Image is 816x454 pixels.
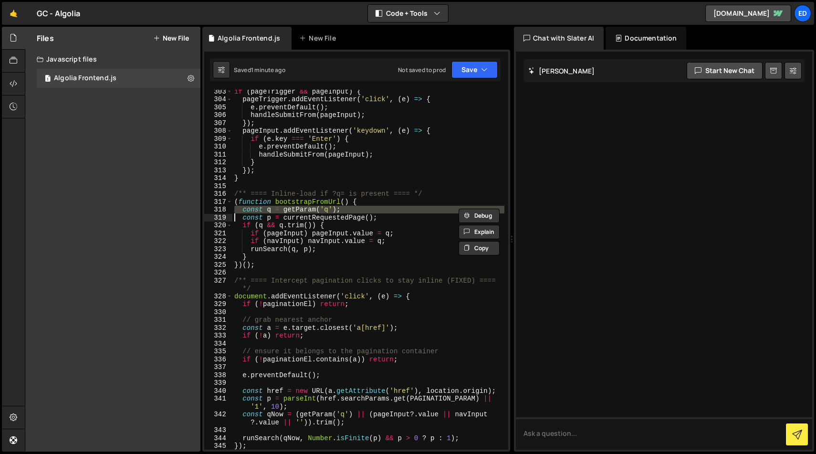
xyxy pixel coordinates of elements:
[459,241,500,255] button: Copy
[606,27,686,50] div: Documentation
[204,214,232,222] div: 319
[204,434,232,443] div: 344
[204,104,232,112] div: 305
[204,222,232,230] div: 320
[204,174,232,182] div: 314
[204,379,232,387] div: 339
[204,245,232,253] div: 323
[204,426,232,434] div: 343
[204,269,232,277] div: 326
[204,363,232,371] div: 337
[451,61,498,78] button: Save
[218,33,280,43] div: Algolia Frontend.js
[54,74,116,83] div: Algolia Frontend.js
[204,277,232,293] div: 327
[794,5,811,22] a: Ed
[153,34,189,42] button: New File
[398,66,446,74] div: Not saved to prod
[204,119,232,127] div: 307
[2,2,25,25] a: 🤙
[251,66,285,74] div: 1 minute ago
[37,33,54,43] h2: Files
[204,167,232,175] div: 313
[45,75,51,83] span: 1
[204,356,232,364] div: 336
[204,143,232,151] div: 310
[204,158,232,167] div: 312
[204,293,232,301] div: 328
[37,8,80,19] div: GC - Algolia
[25,50,200,69] div: Javascript files
[204,151,232,159] div: 311
[705,5,791,22] a: [DOMAIN_NAME]
[204,316,232,324] div: 331
[204,206,232,214] div: 318
[528,66,595,75] h2: [PERSON_NAME]
[204,190,232,198] div: 316
[204,261,232,269] div: 325
[514,27,604,50] div: Chat with Slater AI
[204,387,232,395] div: 340
[204,411,232,426] div: 342
[204,395,232,411] div: 341
[368,5,448,22] button: Code + Tools
[204,442,232,450] div: 345
[204,88,232,96] div: 303
[459,209,500,223] button: Debug
[234,66,285,74] div: Saved
[459,225,500,239] button: Explain
[204,135,232,143] div: 309
[204,371,232,380] div: 338
[204,308,232,317] div: 330
[204,127,232,135] div: 308
[687,62,763,79] button: Start new chat
[204,324,232,332] div: 332
[204,348,232,356] div: 335
[204,111,232,119] div: 306
[204,340,232,348] div: 334
[204,95,232,104] div: 304
[204,300,232,308] div: 329
[204,182,232,190] div: 315
[204,253,232,261] div: 324
[204,237,232,245] div: 322
[204,230,232,238] div: 321
[204,332,232,340] div: 333
[37,69,200,88] div: 17307/48023.js
[204,198,232,206] div: 317
[299,33,339,43] div: New File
